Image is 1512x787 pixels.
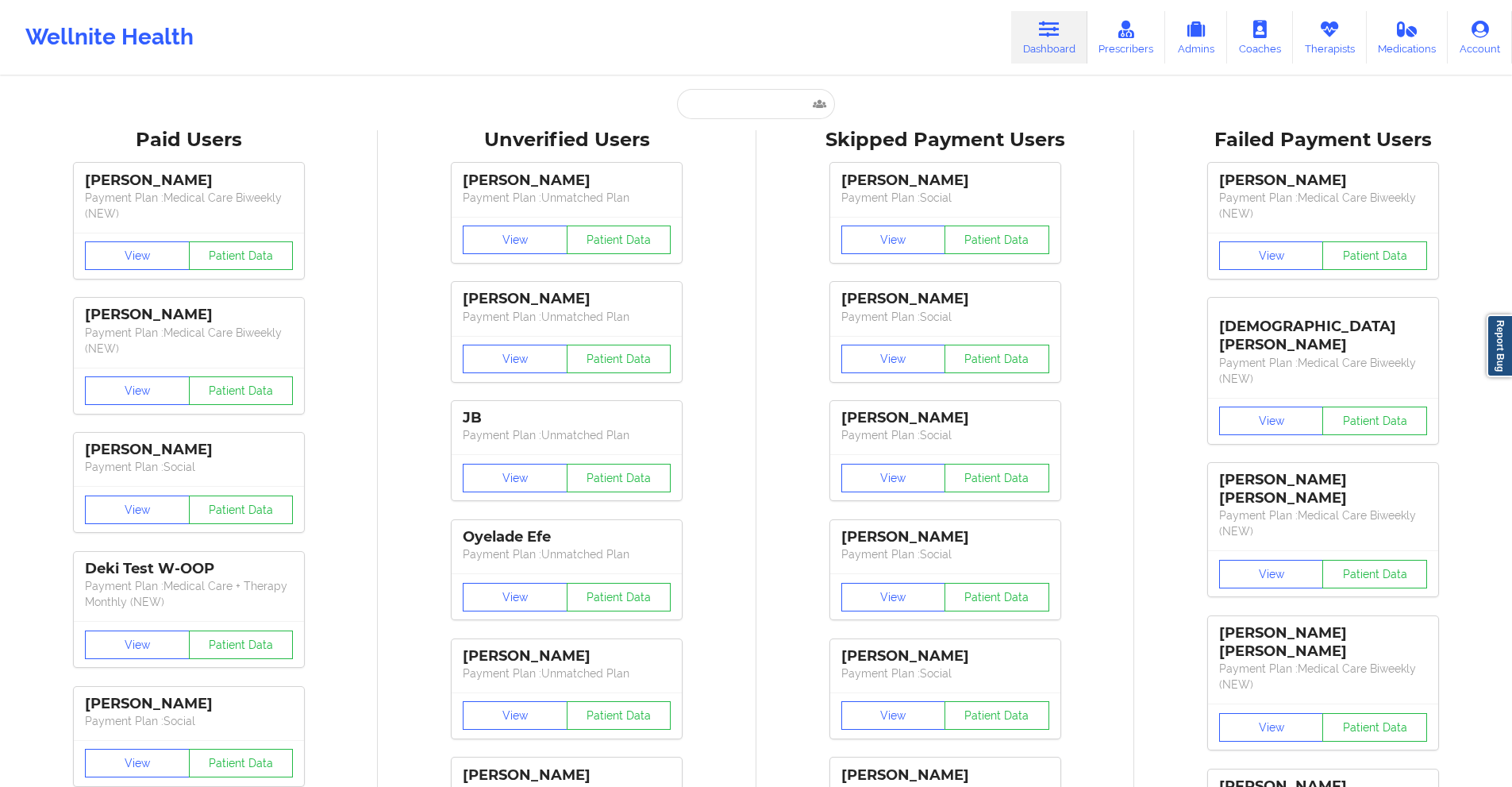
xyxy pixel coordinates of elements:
div: [PERSON_NAME] [463,766,671,785]
button: View [1219,241,1324,270]
button: Patient Data [1322,560,1427,588]
p: Payment Plan : Medical Care Biweekly (NEW) [85,325,293,357]
p: Payment Plan : Social [841,309,1049,325]
p: Payment Plan : Social [85,713,293,729]
div: [PERSON_NAME] [PERSON_NAME] [1219,471,1427,507]
div: [PERSON_NAME] [85,172,293,190]
p: Payment Plan : Unmatched Plan [463,190,671,206]
button: View [85,241,190,270]
a: Prescribers [1087,11,1166,64]
button: Patient Data [189,631,294,659]
button: Patient Data [1322,713,1427,742]
p: Payment Plan : Medical Care Biweekly (NEW) [1219,661,1427,692]
div: Unverified Users [389,128,744,152]
div: Deki Test W-OOP [85,560,293,578]
button: View [85,749,190,777]
button: View [85,376,190,405]
p: Payment Plan : Medical Care Biweekly (NEW) [1219,507,1427,539]
button: Patient Data [567,583,671,611]
button: View [463,701,567,730]
button: View [463,464,567,492]
p: Payment Plan : Unmatched Plan [463,665,671,681]
div: [PERSON_NAME] [841,647,1049,665]
button: View [463,345,567,373]
div: [PERSON_NAME] [463,172,671,190]
a: Coaches [1227,11,1293,64]
div: Paid Users [11,128,367,152]
div: [PERSON_NAME] [841,409,1049,427]
button: View [463,583,567,611]
button: Patient Data [1322,407,1427,435]
div: [DEMOGRAPHIC_DATA][PERSON_NAME] [1219,306,1427,354]
div: Skipped Payment Users [768,128,1123,152]
button: Patient Data [945,464,1049,492]
a: Therapists [1293,11,1367,64]
p: Payment Plan : Unmatched Plan [463,546,671,562]
button: Patient Data [945,226,1049,254]
button: Patient Data [567,464,671,492]
button: View [1219,713,1324,742]
button: View [841,226,946,254]
div: [PERSON_NAME] [1219,172,1427,190]
div: [PERSON_NAME] [841,290,1049,308]
p: Payment Plan : Social [841,665,1049,681]
p: Payment Plan : Unmatched Plan [463,309,671,325]
button: Patient Data [945,701,1049,730]
button: Patient Data [189,496,294,524]
p: Payment Plan : Social [841,190,1049,206]
div: [PERSON_NAME] [463,290,671,308]
div: [PERSON_NAME] [85,441,293,459]
div: [PERSON_NAME] [85,695,293,713]
div: [PERSON_NAME] [841,766,1049,785]
button: Patient Data [567,226,671,254]
button: Patient Data [189,749,294,777]
p: Payment Plan : Unmatched Plan [463,427,671,443]
button: View [841,464,946,492]
p: Payment Plan : Social [841,546,1049,562]
button: View [1219,407,1324,435]
div: Failed Payment Users [1145,128,1501,152]
div: JB [463,409,671,427]
button: View [85,631,190,659]
p: Payment Plan : Medical Care Biweekly (NEW) [1219,190,1427,222]
button: View [463,226,567,254]
button: View [85,496,190,524]
div: [PERSON_NAME] [841,172,1049,190]
div: [PERSON_NAME] [85,306,293,324]
button: Patient Data [567,701,671,730]
div: Oyelade Efe [463,528,671,546]
p: Payment Plan : Social [85,459,293,475]
button: Patient Data [945,583,1049,611]
p: Payment Plan : Medical Care Biweekly (NEW) [1219,355,1427,387]
button: View [841,345,946,373]
button: Patient Data [189,376,294,405]
a: Dashboard [1011,11,1087,64]
a: Account [1448,11,1512,64]
div: [PERSON_NAME] [841,528,1049,546]
button: View [1219,560,1324,588]
button: View [841,583,946,611]
button: Patient Data [189,241,294,270]
button: Patient Data [1322,241,1427,270]
button: Patient Data [945,345,1049,373]
p: Payment Plan : Social [841,427,1049,443]
a: Medications [1367,11,1449,64]
p: Payment Plan : Medical Care + Therapy Monthly (NEW) [85,578,293,610]
div: [PERSON_NAME] [463,647,671,665]
a: Admins [1165,11,1227,64]
button: View [841,701,946,730]
a: Report Bug [1487,314,1512,377]
div: [PERSON_NAME] [PERSON_NAME] [1219,624,1427,661]
button: Patient Data [567,345,671,373]
p: Payment Plan : Medical Care Biweekly (NEW) [85,190,293,222]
